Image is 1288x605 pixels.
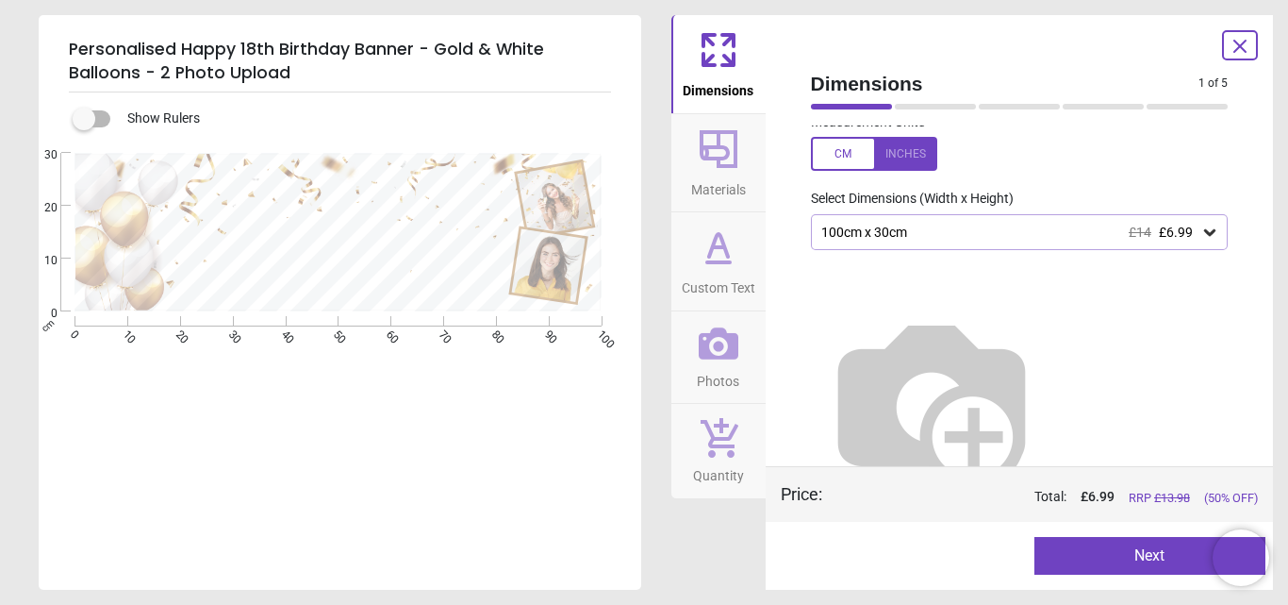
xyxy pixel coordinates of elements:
[796,190,1014,209] label: Select Dimensions (Width x Height)
[1204,490,1258,507] span: (50% OFF)
[69,30,611,92] h5: Personalised Happy 18th Birthday Banner - Gold & White Balloons - 2 Photo Upload
[811,70,1199,97] span: Dimensions
[693,458,744,486] span: Quantity
[671,15,766,113] button: Dimensions
[850,488,1259,507] div: Total:
[1159,225,1193,240] span: £6.99
[691,172,746,200] span: Materials
[22,253,58,269] span: 10
[1213,529,1269,586] iframe: Brevo live chat
[1088,489,1115,504] span: 6.99
[671,404,766,498] button: Quantity
[1198,76,1228,92] span: 1 of 5
[22,306,58,322] span: 0
[22,200,58,216] span: 20
[671,212,766,311] button: Custom Text
[22,147,58,163] span: 30
[1129,490,1190,507] span: RRP
[683,73,753,101] span: Dimensions
[682,270,755,298] span: Custom Text
[1081,488,1115,507] span: £
[697,363,739,392] span: Photos
[84,108,641,130] div: Show Rulers
[1034,537,1265,575] button: Next
[811,280,1052,522] img: Helper for size comparison
[1129,225,1151,240] span: £14
[671,311,766,404] button: Photos
[671,114,766,212] button: Materials
[781,482,822,506] div: Price :
[819,225,1201,241] div: 100cm x 30cm
[1154,491,1190,505] span: £ 13.98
